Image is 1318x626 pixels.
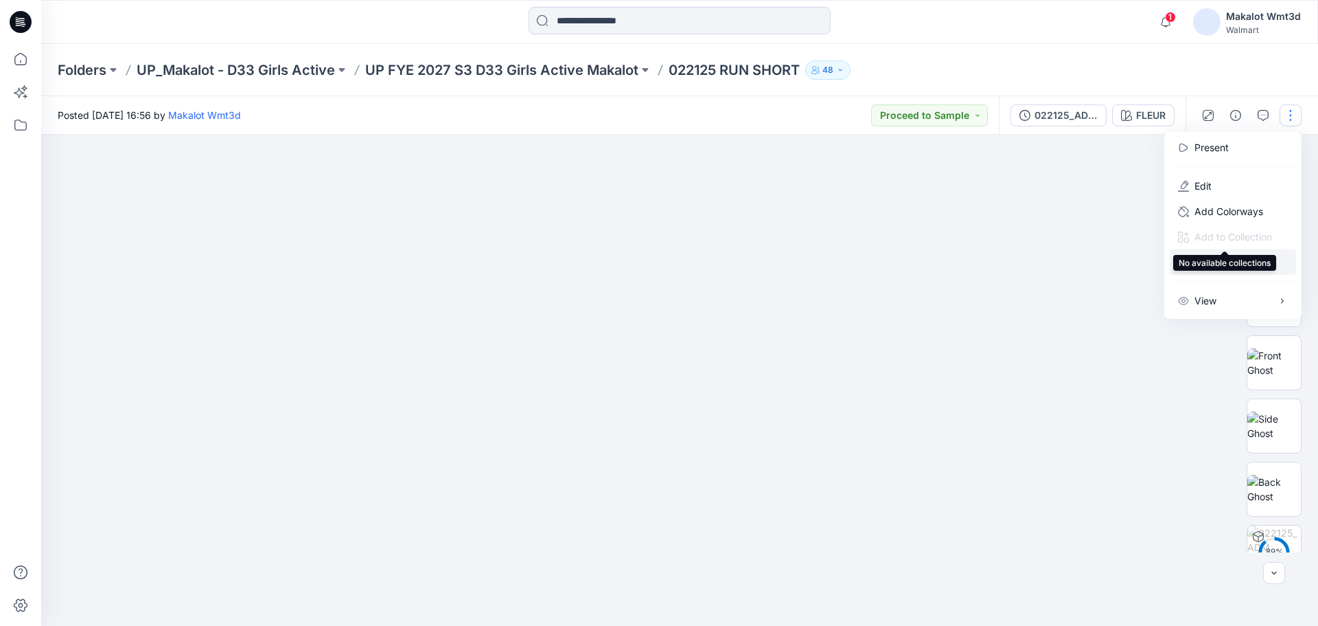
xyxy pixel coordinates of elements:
a: Edit [1194,179,1212,193]
a: Makalot Wmt3d [168,109,241,121]
span: Posted [DATE] 16:56 by [58,108,241,122]
div: Walmart [1226,25,1301,35]
button: 022125_ADM FULL_RUN SHORT [1010,104,1107,126]
button: 48 [805,60,851,80]
p: 48 [822,63,833,78]
a: UP FYE 2027 S3 D33 Girls Active Makalot [365,60,638,80]
button: FLEUR [1112,104,1175,126]
a: Present [1194,140,1229,155]
img: Side Ghost [1247,412,1301,440]
img: avatar [1193,8,1221,36]
div: FLEUR [1136,108,1166,123]
button: Details [1225,104,1247,126]
a: Folders [58,60,106,80]
img: 022125_ADM FULL_RUN SHORT FLEUR [1247,526,1301,579]
p: View [1194,293,1216,308]
a: UP_Makalot - D33 Girls Active [137,60,335,80]
p: Duplicate to... [1194,255,1257,269]
p: Add Colorways [1194,204,1263,219]
div: 022125_ADM FULL_RUN SHORT [1034,108,1098,123]
div: Makalot Wmt3d [1226,8,1301,25]
img: Front Ghost [1247,348,1301,377]
img: Back Ghost [1247,475,1301,504]
p: 022125 RUN SHORT [669,60,800,80]
span: 1 [1165,12,1176,23]
div: 89 % [1258,546,1291,558]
